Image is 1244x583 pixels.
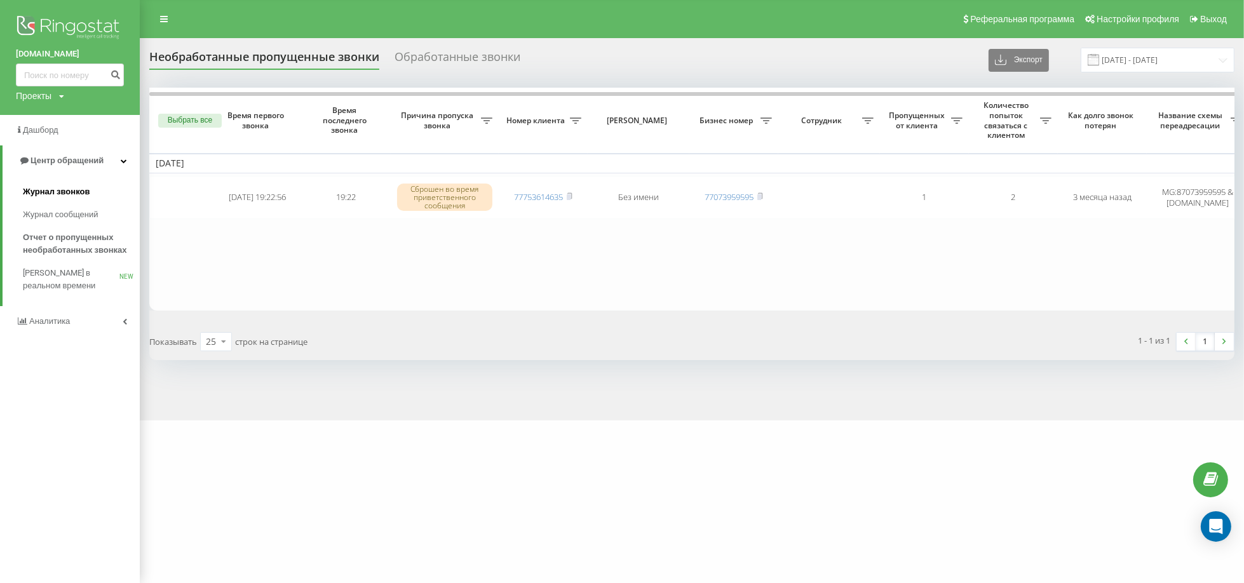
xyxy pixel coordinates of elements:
img: Ringostat logo [16,13,124,44]
span: Как долго звонок потерян [1068,111,1137,130]
div: 1 - 1 из 1 [1138,334,1170,347]
a: 1 [1196,333,1215,351]
a: 77753614635 [515,191,564,203]
span: Причина пропуска звонка [397,111,481,130]
a: 77073959595 [705,191,754,203]
div: Обработанные звонки [395,50,520,70]
span: Количество попыток связаться с клиентом [975,100,1040,140]
span: Сотрудник [785,116,862,126]
span: Журнал сообщений [23,208,98,221]
div: Open Intercom Messenger [1201,511,1231,542]
span: Бизнес номер [696,116,761,126]
span: [PERSON_NAME] в реальном времени [23,267,119,292]
td: 3 месяца назад [1058,176,1147,219]
span: Номер клиента [505,116,570,126]
button: Выбрать все [158,114,222,128]
td: 19:22 [302,176,391,219]
td: 2 [969,176,1058,219]
span: Название схемы переадресации [1153,111,1231,130]
span: Пропущенных от клиента [886,111,951,130]
span: Настройки профиля [1097,14,1179,24]
span: [PERSON_NAME] [598,116,679,126]
input: Поиск по номеру [16,64,124,86]
div: Сброшен во время приветственного сообщения [397,184,492,211]
span: строк на странице [235,336,308,347]
span: Журнал звонков [23,185,90,198]
span: Показывать [149,336,197,347]
div: Необработанные пропущенные звонки [149,50,379,70]
span: Аналитика [29,316,70,326]
div: Проекты [16,90,51,102]
a: [DOMAIN_NAME] [16,48,124,60]
div: 25 [206,335,216,348]
span: Дашборд [23,125,58,135]
a: Отчет о пропущенных необработанных звонках [23,226,140,262]
td: [DATE] 19:22:56 [213,176,302,219]
a: [PERSON_NAME] в реальном времениNEW [23,262,140,297]
span: Центр обращений [30,156,104,165]
a: Журнал звонков [23,180,140,203]
span: Время первого звонка [223,111,292,130]
span: Выход [1200,14,1227,24]
a: Журнал сообщений [23,203,140,226]
td: Без имени [588,176,689,219]
td: 1 [880,176,969,219]
span: Отчет о пропущенных необработанных звонках [23,231,133,257]
span: Время последнего звонка [312,105,381,135]
span: Реферальная программа [970,14,1074,24]
button: Экспорт [989,49,1049,72]
a: Центр обращений [3,145,140,176]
